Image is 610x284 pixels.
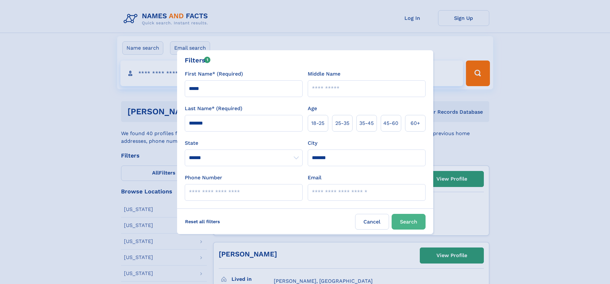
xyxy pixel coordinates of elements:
[392,214,426,230] button: Search
[181,214,224,229] label: Reset all filters
[355,214,389,230] label: Cancel
[185,139,303,147] label: State
[308,139,317,147] label: City
[185,105,242,112] label: Last Name* (Required)
[383,119,398,127] span: 45‑60
[311,119,324,127] span: 18‑25
[308,70,340,78] label: Middle Name
[185,55,211,65] div: Filters
[185,174,222,182] label: Phone Number
[308,174,321,182] label: Email
[359,119,374,127] span: 35‑45
[185,70,243,78] label: First Name* (Required)
[308,105,317,112] label: Age
[335,119,349,127] span: 25‑35
[411,119,420,127] span: 60+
